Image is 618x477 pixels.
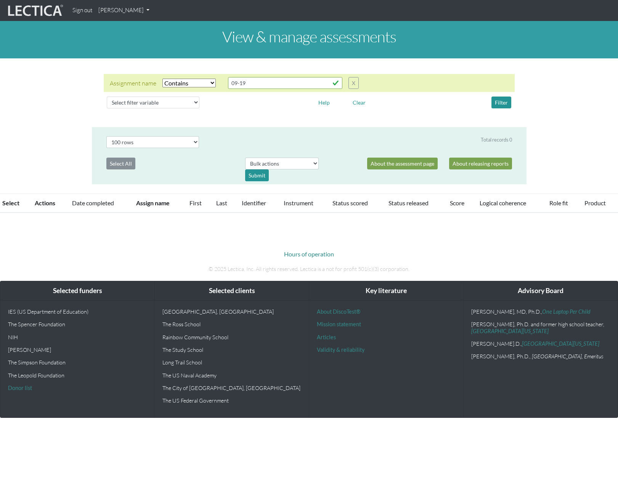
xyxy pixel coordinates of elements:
[72,199,114,206] a: Date completed
[8,334,147,340] p: NIH
[315,98,333,105] a: Help
[6,3,63,18] img: lecticalive
[309,281,463,301] div: Key literature
[8,359,147,366] p: The Simpson Foundation
[162,359,301,366] p: Long Trail School
[162,321,301,327] p: The Ross School
[162,385,301,391] p: The City of [GEOGRAPHIC_DATA], [GEOGRAPHIC_DATA]
[0,281,154,301] div: Selected funders
[69,3,95,18] a: Sign out
[162,308,301,315] p: [GEOGRAPHIC_DATA], [GEOGRAPHIC_DATA]
[317,321,361,327] a: Mission statement
[162,346,301,353] p: The Study School
[8,321,147,327] p: The Spencer Foundation
[162,372,301,379] p: The US Naval Academy
[242,199,266,206] a: Identifier
[132,194,185,213] th: Assign name
[480,199,526,206] a: Logical coherence
[95,3,152,18] a: [PERSON_NAME]
[449,158,512,169] a: About releasing reports
[189,199,202,206] a: First
[245,169,269,181] div: Submit
[162,397,301,404] p: The US Federal Government
[584,199,606,206] a: Product
[450,199,464,206] a: Score
[317,334,336,340] a: Articles
[464,281,618,301] div: Advisory Board
[471,308,610,315] p: [PERSON_NAME], MD, Ph.D.,
[216,199,227,206] a: Last
[522,340,599,347] a: [GEOGRAPHIC_DATA][US_STATE]
[106,158,135,169] button: Select All
[349,97,369,108] button: Clear
[471,353,610,359] p: [PERSON_NAME], Ph.D.
[530,353,604,359] em: , [GEOGRAPHIC_DATA], Emeritus
[491,97,511,108] button: Filter
[317,346,364,353] a: Validity & reliability
[8,308,147,315] p: IES (US Department of Education)
[8,346,147,353] p: [PERSON_NAME]
[284,250,334,258] a: Hours of operation
[481,136,512,143] div: Total records 0
[332,199,368,206] a: Status scored
[315,97,333,108] button: Help
[8,372,147,379] p: The Leopold Foundation
[110,79,156,88] div: Assignment name
[471,328,549,334] a: [GEOGRAPHIC_DATA][US_STATE]
[8,385,32,391] a: Donor list
[98,265,521,273] p: © 2025 Lectica, Inc. All rights reserved. Lectica is a not for profit 501(c)(3) corporation.
[471,321,610,334] p: [PERSON_NAME], Ph.D. and former high school teacher,
[471,340,610,347] p: [PERSON_NAME].D.,
[549,199,568,206] a: Role fit
[542,308,591,315] a: One Laptop Per Child
[367,158,438,169] a: About the assessment page
[317,308,360,315] a: About DiscoTest®
[155,281,309,301] div: Selected clients
[388,199,429,206] a: Status released
[284,199,313,206] a: Instrument
[30,194,67,213] th: Actions
[348,77,359,89] button: X
[162,334,301,340] p: Rainbow Community School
